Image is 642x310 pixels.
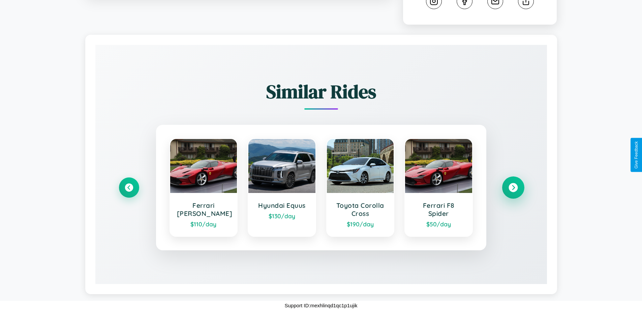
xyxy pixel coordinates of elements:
a: Hyundai Equus$130/day [248,138,316,237]
p: Support ID: mexhlinqd1qc1p1ujik [285,301,358,310]
h3: Ferrari F8 Spider [412,201,465,218]
h3: Toyota Corolla Cross [334,201,387,218]
a: Ferrari [PERSON_NAME]$110/day [170,138,238,237]
div: $ 110 /day [177,220,231,228]
h3: Hyundai Equus [255,201,309,209]
div: $ 190 /day [334,220,387,228]
div: Give Feedback [634,141,639,169]
div: $ 130 /day [255,212,309,220]
a: Toyota Corolla Cross$190/day [326,138,395,237]
a: Ferrari F8 Spider$50/day [404,138,473,237]
h2: Similar Rides [119,79,523,105]
div: $ 50 /day [412,220,465,228]
h3: Ferrari [PERSON_NAME] [177,201,231,218]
